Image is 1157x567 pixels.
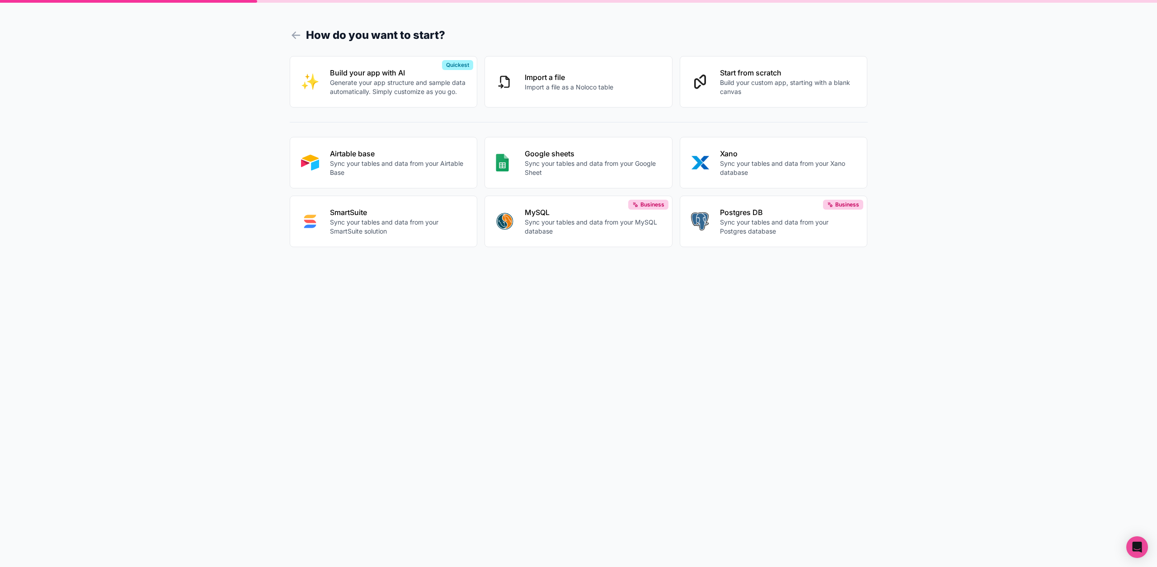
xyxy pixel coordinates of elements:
[720,67,856,78] p: Start from scratch
[484,137,673,188] button: GOOGLE_SHEETSGoogle sheetsSync your tables and data from your Google Sheet
[301,212,319,230] img: SMART_SUITE
[720,218,856,236] p: Sync your tables and data from your Postgres database
[442,60,473,70] div: Quickest
[680,137,868,188] button: XANOXanoSync your tables and data from your Xano database
[525,207,661,218] p: MySQL
[691,154,709,172] img: XANO
[525,72,613,83] p: Import a file
[484,56,673,108] button: Import a fileImport a file as a Noloco table
[330,207,466,218] p: SmartSuite
[330,218,466,236] p: Sync your tables and data from your SmartSuite solution
[496,154,509,172] img: GOOGLE_SHEETS
[691,212,709,230] img: POSTGRES
[330,159,466,177] p: Sync your tables and data from your Airtable Base
[525,218,661,236] p: Sync your tables and data from your MySQL database
[720,78,856,96] p: Build your custom app, starting with a blank canvas
[290,137,478,188] button: AIRTABLEAirtable baseSync your tables and data from your Airtable Base
[525,148,661,159] p: Google sheets
[290,56,478,108] button: INTERNAL_WITH_AIBuild your app with AIGenerate your app structure and sample data automatically. ...
[680,56,868,108] button: Start from scratchBuild your custom app, starting with a blank canvas
[680,196,868,247] button: POSTGRESPostgres DBSync your tables and data from your Postgres databaseBusiness
[525,159,661,177] p: Sync your tables and data from your Google Sheet
[290,27,868,43] h1: How do you want to start?
[290,196,478,247] button: SMART_SUITESmartSuiteSync your tables and data from your SmartSuite solution
[496,212,514,230] img: MYSQL
[720,159,856,177] p: Sync your tables and data from your Xano database
[720,207,856,218] p: Postgres DB
[640,201,664,208] span: Business
[835,201,859,208] span: Business
[720,148,856,159] p: Xano
[330,78,466,96] p: Generate your app structure and sample data automatically. Simply customize as you go.
[1126,536,1148,558] div: Open Intercom Messenger
[484,196,673,247] button: MYSQLMySQLSync your tables and data from your MySQL databaseBusiness
[330,67,466,78] p: Build your app with AI
[525,83,613,92] p: Import a file as a Noloco table
[301,154,319,172] img: AIRTABLE
[301,73,319,91] img: INTERNAL_WITH_AI
[330,148,466,159] p: Airtable base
